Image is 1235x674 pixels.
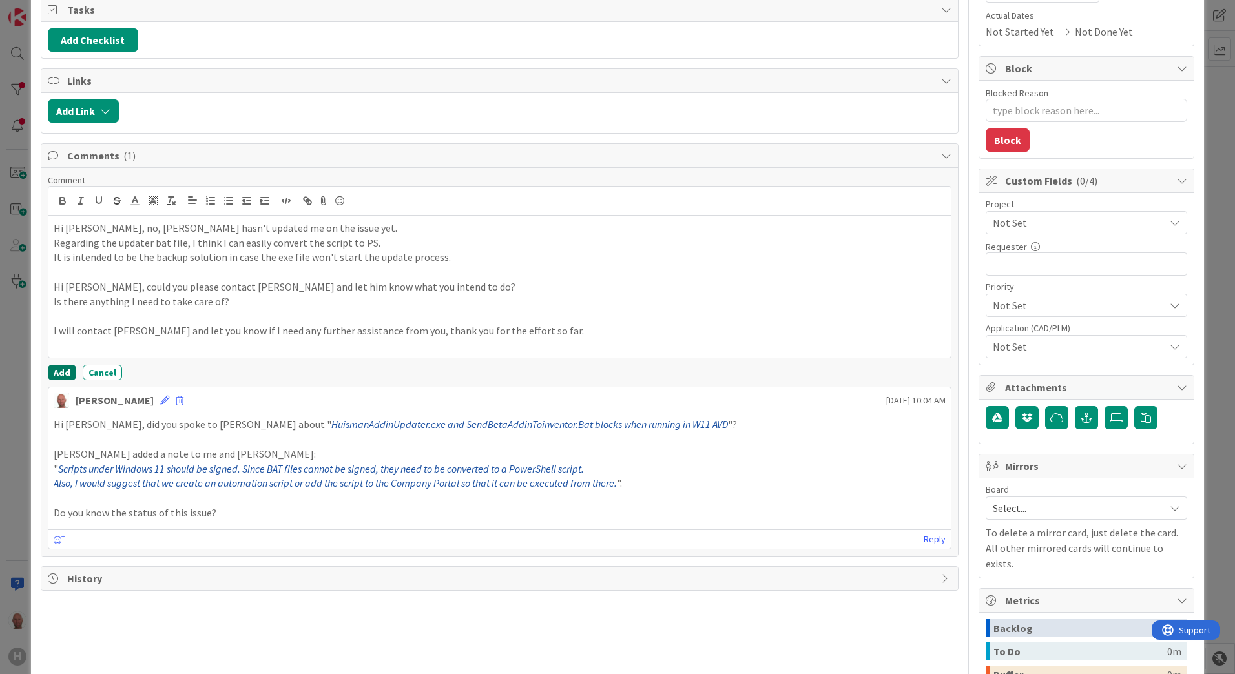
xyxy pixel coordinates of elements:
div: Application (CAD/PLM) [986,323,1187,332]
em: HuismanAddinUpdater.exe and SendBetaAddinToinventor.Bat blocks when running in W11 AVD [331,418,728,431]
label: Requester [986,241,1027,252]
span: Not Set [993,214,1158,232]
button: Add Link [48,99,119,123]
p: Hi [PERSON_NAME], no, [PERSON_NAME] hasn't updated me on the issue yet. [54,221,946,236]
div: Project [986,199,1187,209]
p: I will contact [PERSON_NAME] and let you know if I need any further assistance from you, thank yo... [54,323,946,338]
p: Regarding the updater bat file, I think I can easily convert the script to PS. [54,236,946,250]
button: Add [48,365,76,380]
img: RK [54,393,69,408]
div: 0m [1167,642,1181,660]
p: " [54,462,946,476]
span: Not Started Yet [986,24,1054,39]
span: [DATE] 10:04 AM [886,394,946,407]
span: Not Set [993,339,1165,354]
span: Select... [993,499,1158,517]
p: To delete a mirror card, just delete the card. All other mirrored cards will continue to exists. [986,525,1187,571]
div: Backlog [993,619,1162,637]
span: Support [27,2,59,17]
span: Actual Dates [986,9,1187,23]
span: Metrics [1005,593,1170,608]
span: Attachments [1005,380,1170,395]
p: It is intended to be the backup solution in case the exe file won't start the update process. [54,250,946,265]
span: Board [986,485,1009,494]
div: 24m [1162,619,1181,637]
a: Reply [924,531,946,547]
button: Cancel [83,365,122,380]
span: History [67,571,935,586]
span: Mirrors [1005,458,1170,474]
span: ( 1 ) [123,149,136,162]
div: [PERSON_NAME] [76,393,154,408]
span: Links [67,73,935,88]
span: Custom Fields [1005,173,1170,189]
div: Priority [986,282,1187,291]
span: Block [1005,61,1170,76]
em: Also, I would suggest that we create an automation script or add the script to the Company Portal... [54,476,617,489]
div: To Do [993,642,1167,660]
span: Comments [67,148,935,163]
p: [PERSON_NAME] added a note to me and [PERSON_NAME]: [54,447,946,462]
em: Scripts under Windows 11 should be signed. Since BAT files cannot be signed, they need to be conv... [58,462,584,475]
span: Not Done Yet [1075,24,1133,39]
p: Hi [PERSON_NAME], did you spoke to [PERSON_NAME] about " "? [54,417,946,432]
p: Is there anything I need to take care of? [54,294,946,309]
span: Comment [48,174,85,186]
button: Add Checklist [48,28,138,52]
span: Not Set [993,296,1158,314]
p: Do you know the status of this issue? [54,505,946,520]
span: Tasks [67,2,935,17]
button: Block [986,128,1030,152]
p: ". [54,476,946,491]
label: Blocked Reason [986,87,1048,99]
p: Hi [PERSON_NAME], could you please contact [PERSON_NAME] and let him know what you intend to do? [54,280,946,294]
span: ( 0/4 ) [1076,174,1097,187]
